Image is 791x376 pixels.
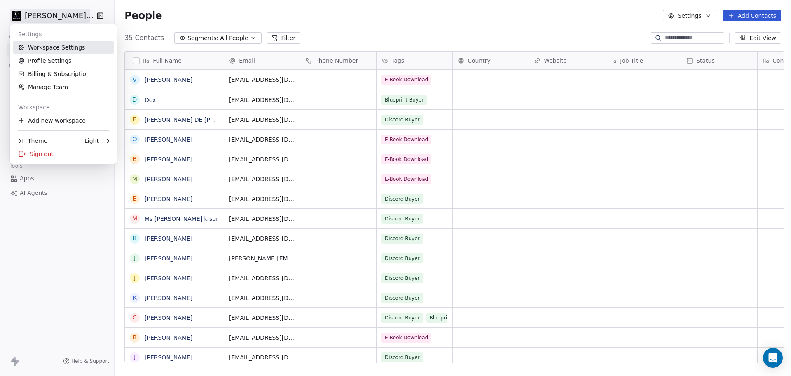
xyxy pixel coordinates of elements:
a: Workspace Settings [13,41,114,54]
a: Billing & Subscription [13,67,114,80]
div: Theme [18,137,47,145]
div: Workspace [13,101,114,114]
div: Sign out [13,147,114,161]
div: Add new workspace [13,114,114,127]
a: Manage Team [13,80,114,94]
div: Light [84,137,99,145]
a: Profile Settings [13,54,114,67]
div: Settings [13,28,114,41]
